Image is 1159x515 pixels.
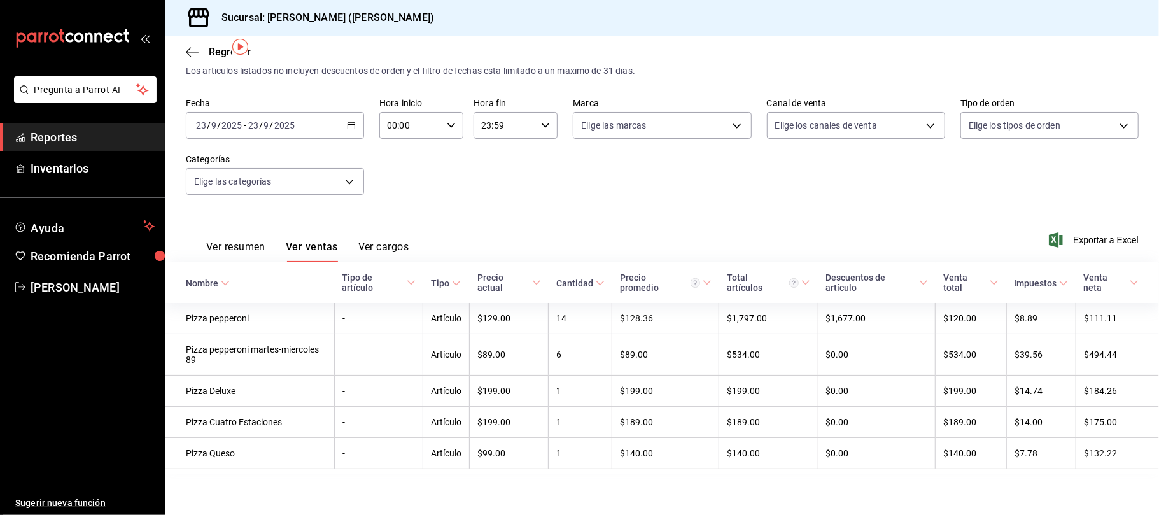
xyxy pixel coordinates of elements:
[423,438,470,469] td: Artículo
[612,334,719,376] td: $89.00
[581,119,646,132] span: Elige las marcas
[15,497,155,510] span: Sugerir nueva función
[165,376,334,407] td: Pizza Deluxe
[263,120,270,131] input: --
[719,303,818,334] td: $1,797.00
[719,376,818,407] td: $199.00
[194,175,272,188] span: Elige las categorías
[612,303,719,334] td: $128.36
[244,120,246,131] span: -
[1006,303,1076,334] td: $8.89
[248,120,259,131] input: --
[1006,334,1076,376] td: $39.56
[186,155,364,164] label: Categorías
[186,64,1139,78] div: Los artículos listados no incluyen descuentos de orden y el filtro de fechas está limitado a un m...
[818,303,936,334] td: $1,677.00
[470,303,549,334] td: $129.00
[31,248,155,265] span: Recomienda Parrot
[423,376,470,407] td: Artículo
[549,407,612,438] td: 1
[209,46,251,58] span: Regresar
[789,278,799,288] svg: El total artículos considera cambios de precios en los artículos así como costos adicionales por ...
[549,376,612,407] td: 1
[274,120,295,131] input: ----
[943,272,999,293] span: Venta total
[727,272,799,293] div: Total artículos
[232,39,248,55] img: Tooltip marker
[206,241,265,262] button: Ver resumen
[211,120,217,131] input: --
[470,407,549,438] td: $199.00
[960,99,1139,108] label: Tipo de orden
[186,278,230,288] span: Nombre
[936,334,1006,376] td: $534.00
[334,407,423,438] td: -
[207,120,211,131] span: /
[549,303,612,334] td: 14
[431,278,449,288] div: Tipo
[549,334,612,376] td: 6
[825,272,928,293] span: Descuentos de artículo
[379,99,463,108] label: Hora inicio
[221,120,242,131] input: ----
[1076,303,1159,334] td: $111.11
[477,272,530,293] div: Precio actual
[423,303,470,334] td: Artículo
[165,334,334,376] td: Pizza pepperoni martes-miercoles 89
[612,376,719,407] td: $199.00
[211,10,434,25] h3: Sucursal: [PERSON_NAME] ([PERSON_NAME])
[423,407,470,438] td: Artículo
[9,92,157,106] a: Pregunta a Parrot AI
[342,272,416,293] span: Tipo de artículo
[270,120,274,131] span: /
[719,438,818,469] td: $140.00
[474,99,558,108] label: Hora fin
[423,334,470,376] td: Artículo
[342,272,404,293] div: Tipo de artículo
[620,272,712,293] span: Precio promedio
[334,303,423,334] td: -
[936,376,1006,407] td: $199.00
[186,278,218,288] div: Nombre
[470,376,549,407] td: $199.00
[431,278,461,288] span: Tipo
[334,376,423,407] td: -
[140,33,150,43] button: open_drawer_menu
[477,272,541,293] span: Precio actual
[14,76,157,103] button: Pregunta a Parrot AI
[818,438,936,469] td: $0.00
[1014,278,1057,288] div: Impuestos
[719,407,818,438] td: $189.00
[612,438,719,469] td: $140.00
[1006,407,1076,438] td: $14.00
[286,241,338,262] button: Ver ventas
[573,99,751,108] label: Marca
[936,438,1006,469] td: $140.00
[206,241,409,262] div: navigation tabs
[470,334,549,376] td: $89.00
[334,334,423,376] td: -
[165,407,334,438] td: Pizza Cuatro Estaciones
[936,303,1006,334] td: $120.00
[31,218,138,234] span: Ayuda
[31,129,155,146] span: Reportes
[612,407,719,438] td: $189.00
[556,278,605,288] span: Cantidad
[186,99,364,108] label: Fecha
[1051,232,1139,248] button: Exportar a Excel
[1006,438,1076,469] td: $7.78
[691,278,700,288] svg: Precio promedio = Total artículos / cantidad
[775,119,877,132] span: Elige los canales de venta
[620,272,700,293] div: Precio promedio
[1076,438,1159,469] td: $132.22
[818,334,936,376] td: $0.00
[556,278,593,288] div: Cantidad
[165,438,334,469] td: Pizza Queso
[1014,278,1068,288] span: Impuestos
[727,272,810,293] span: Total artículos
[719,334,818,376] td: $534.00
[1076,407,1159,438] td: $175.00
[1076,334,1159,376] td: $494.44
[31,279,155,296] span: [PERSON_NAME]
